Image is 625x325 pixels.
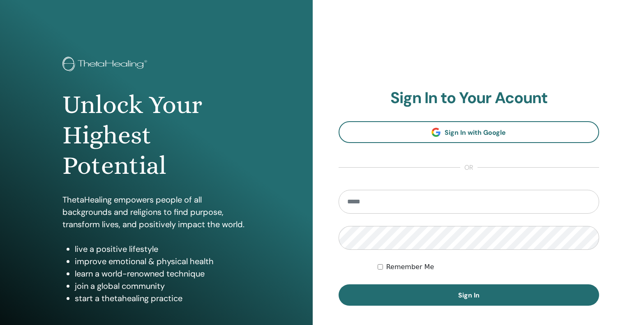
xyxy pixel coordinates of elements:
[339,89,600,108] h2: Sign In to Your Acount
[75,280,250,292] li: join a global community
[386,262,434,272] label: Remember Me
[75,292,250,304] li: start a thetahealing practice
[339,284,600,306] button: Sign In
[75,243,250,255] li: live a positive lifestyle
[75,255,250,267] li: improve emotional & physical health
[339,121,600,143] a: Sign In with Google
[75,267,250,280] li: learn a world-renowned technique
[378,262,599,272] div: Keep me authenticated indefinitely or until I manually logout
[460,163,477,173] span: or
[445,128,506,137] span: Sign In with Google
[62,90,250,181] h1: Unlock Your Highest Potential
[62,194,250,230] p: ThetaHealing empowers people of all backgrounds and religions to find purpose, transform lives, a...
[458,291,480,300] span: Sign In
